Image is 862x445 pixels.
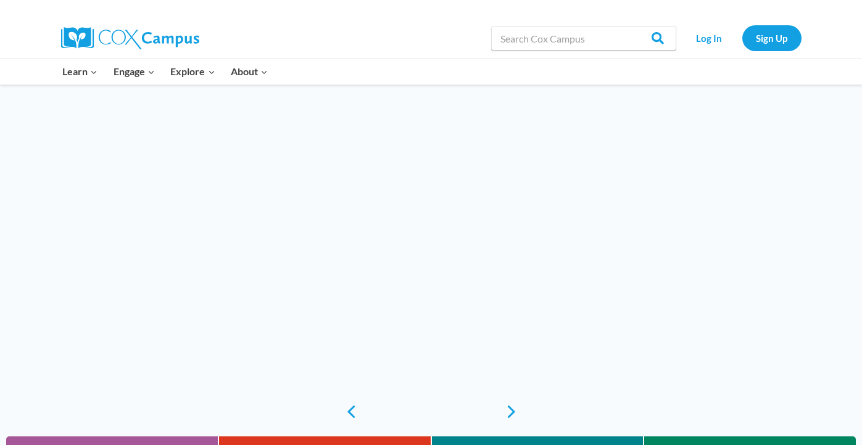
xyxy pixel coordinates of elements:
[682,25,802,51] nav: Secondary Navigation
[55,59,276,84] nav: Primary Navigation
[231,63,268,80] span: About
[742,25,802,51] a: Sign Up
[170,63,215,80] span: Explore
[505,404,524,419] a: next
[339,399,524,424] div: content slider buttons
[339,404,357,419] a: previous
[62,63,97,80] span: Learn
[682,25,736,51] a: Log In
[491,26,676,51] input: Search Cox Campus
[61,27,199,49] img: Cox Campus
[114,63,155,80] span: Engage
